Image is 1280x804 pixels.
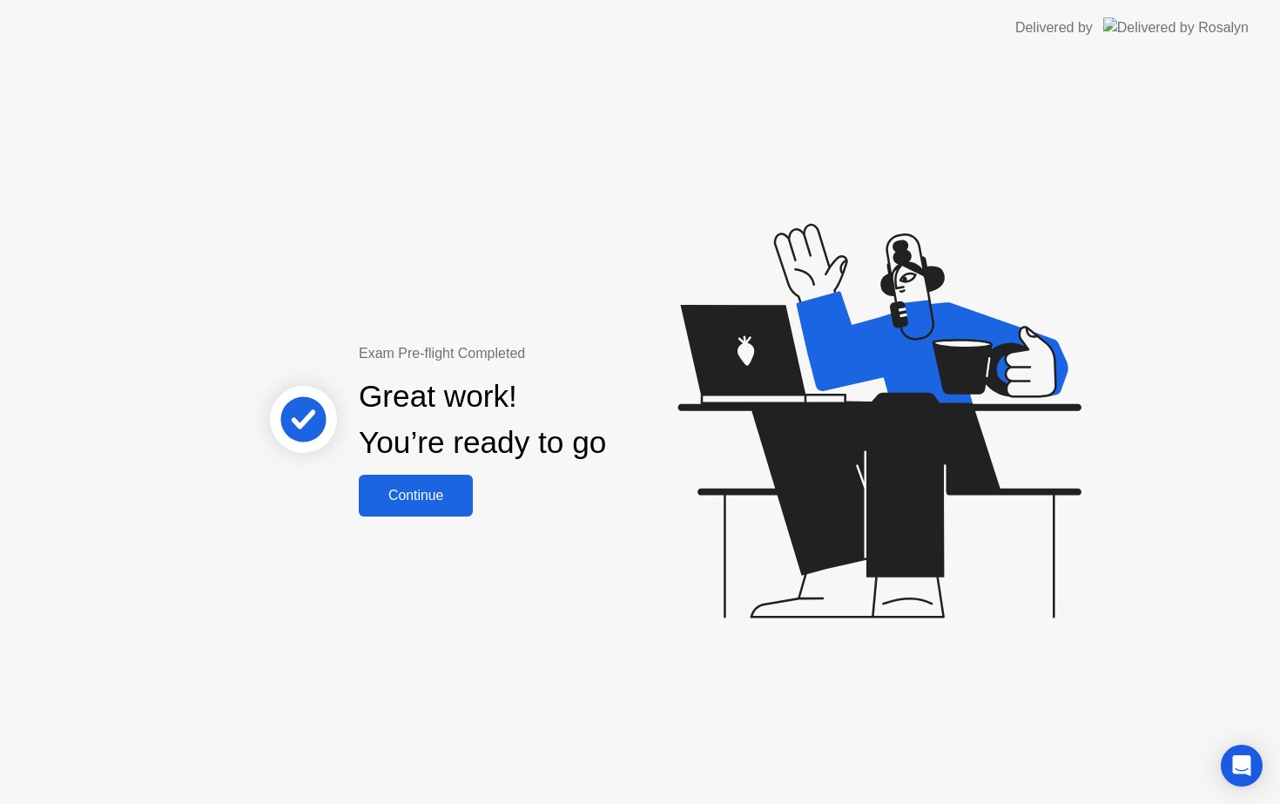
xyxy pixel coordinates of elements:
[1015,17,1093,38] div: Delivered by
[1221,745,1263,787] div: Open Intercom Messenger
[364,488,468,503] div: Continue
[359,374,606,466] div: Great work! You’re ready to go
[359,343,718,364] div: Exam Pre-flight Completed
[1103,17,1249,37] img: Delivered by Rosalyn
[359,475,473,517] button: Continue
